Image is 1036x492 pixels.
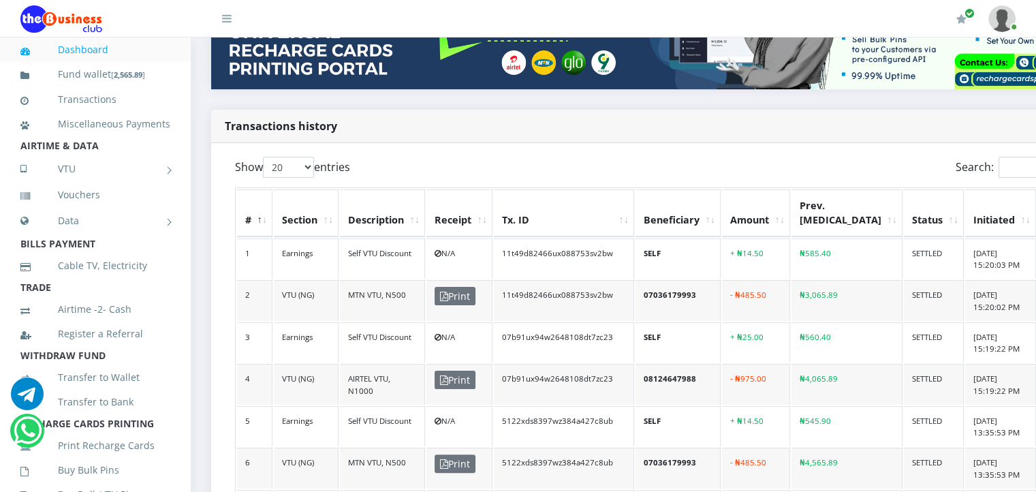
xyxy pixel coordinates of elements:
th: Status: activate to sort column ascending [904,189,964,237]
td: VTU (NG) [274,448,339,489]
a: Register a Referral [20,318,170,350]
a: Data [20,204,170,238]
span: Renew/Upgrade Subscription [964,8,975,18]
td: 11t49d82466ux088753sv2bw [494,280,634,321]
td: [DATE] 15:19:22 PM [965,364,1036,405]
i: Renew/Upgrade Subscription [956,14,967,25]
td: MTN VTU, N500 [340,448,425,489]
td: SETTLED [904,406,964,447]
a: Airtime -2- Cash [20,294,170,325]
a: Transfer to Wallet [20,362,170,393]
td: - ₦485.50 [722,280,790,321]
td: 11t49d82466ux088753sv2bw [494,239,634,279]
td: 07b91ux94w2648108dt7zc23 [494,322,634,363]
td: N/A [426,239,492,279]
td: SETTLED [904,280,964,321]
td: SELF [635,239,721,279]
td: SETTLED [904,239,964,279]
td: [DATE] 13:35:53 PM [965,448,1036,489]
a: VTU [20,152,170,186]
td: ₦560.40 [791,322,902,363]
img: User [988,5,1016,32]
th: #: activate to sort column descending [237,189,272,237]
span: Print [435,287,475,305]
a: Fund wallet[2,565.89] [20,59,170,91]
td: 5122xds8397wz384a427c8ub [494,448,634,489]
td: 07036179993 [635,280,721,321]
td: ₦545.90 [791,406,902,447]
a: Buy Bulk Pins [20,455,170,486]
label: Show entries [235,157,350,178]
td: 08124647988 [635,364,721,405]
td: SETTLED [904,448,964,489]
a: Chat for support [11,388,44,410]
th: Section: activate to sort column ascending [274,189,339,237]
td: [DATE] 13:35:53 PM [965,406,1036,447]
a: Cable TV, Electricity [20,250,170,281]
th: Amount: activate to sort column ascending [722,189,790,237]
td: SELF [635,322,721,363]
td: Self VTU Discount [340,239,425,279]
td: SELF [635,406,721,447]
td: Self VTU Discount [340,322,425,363]
small: [ ] [111,70,145,80]
td: SETTLED [904,364,964,405]
b: 2,565.89 [114,70,142,80]
td: Earnings [274,322,339,363]
td: VTU (NG) [274,364,339,405]
td: ₦585.40 [791,239,902,279]
td: SETTLED [904,322,964,363]
td: + ₦14.50 [722,239,790,279]
strong: Transactions history [225,119,337,134]
a: Print Recharge Cards [20,430,170,461]
td: - ₦485.50 [722,448,790,489]
th: Prev. Bal: activate to sort column ascending [791,189,902,237]
td: 4 [237,364,272,405]
td: ₦4,065.89 [791,364,902,405]
td: 5 [237,406,272,447]
td: Self VTU Discount [340,406,425,447]
td: VTU (NG) [274,280,339,321]
td: Earnings [274,406,339,447]
td: ₦3,065.89 [791,280,902,321]
span: Print [435,455,475,473]
th: Description: activate to sort column ascending [340,189,425,237]
span: Print [435,371,475,389]
td: Earnings [274,239,339,279]
a: Miscellaneous Payments [20,108,170,140]
td: [DATE] 15:19:22 PM [965,322,1036,363]
td: 3 [237,322,272,363]
td: 6 [237,448,272,489]
td: [DATE] 15:20:02 PM [965,280,1036,321]
td: 5122xds8397wz384a427c8ub [494,406,634,447]
td: MTN VTU, N500 [340,280,425,321]
td: 07b91ux94w2648108dt7zc23 [494,364,634,405]
select: Showentries [263,157,314,178]
th: Tx. ID: activate to sort column ascending [494,189,634,237]
th: Receipt: activate to sort column ascending [426,189,492,237]
td: [DATE] 15:20:03 PM [965,239,1036,279]
a: Transactions [20,84,170,115]
a: Vouchers [20,179,170,211]
a: Transfer to Bank [20,386,170,418]
td: + ₦14.50 [722,406,790,447]
td: 2 [237,280,272,321]
td: 07036179993 [635,448,721,489]
td: N/A [426,322,492,363]
td: 1 [237,239,272,279]
img: Logo [20,5,102,33]
a: Chat for support [14,425,42,447]
td: AIRTEL VTU, N1000 [340,364,425,405]
td: ₦4,565.89 [791,448,902,489]
a: Dashboard [20,34,170,65]
td: N/A [426,406,492,447]
td: - ₦975.00 [722,364,790,405]
th: Beneficiary: activate to sort column ascending [635,189,721,237]
th: Initiated: activate to sort column ascending [965,189,1036,237]
td: + ₦25.00 [722,322,790,363]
